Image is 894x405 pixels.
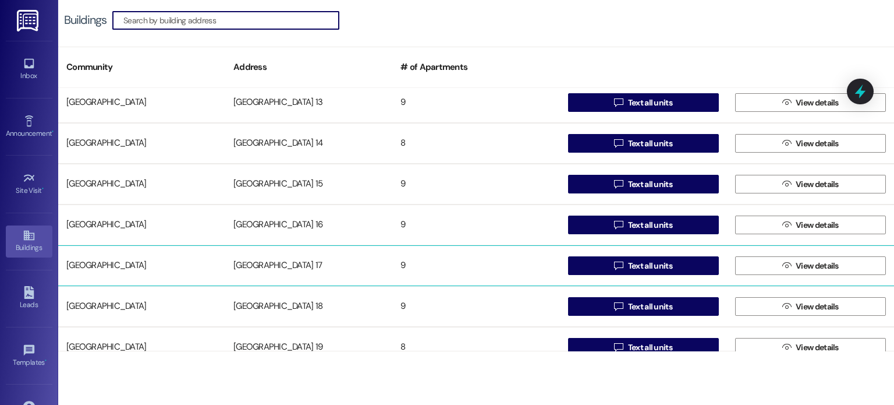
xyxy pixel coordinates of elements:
[735,134,886,153] button: View details
[735,175,886,193] button: View details
[392,336,559,359] div: 8
[628,341,672,354] span: Text all units
[628,260,672,272] span: Text all units
[225,336,392,359] div: [GEOGRAPHIC_DATA] 19
[225,213,392,237] div: [GEOGRAPHIC_DATA] 16
[735,297,886,316] button: View details
[796,341,839,354] span: View details
[58,53,225,82] div: Community
[392,213,559,237] div: 9
[796,219,839,231] span: View details
[614,139,623,148] i: 
[796,138,839,150] span: View details
[782,179,791,189] i: 
[6,283,52,314] a: Leads
[58,336,225,359] div: [GEOGRAPHIC_DATA]
[45,357,47,365] span: •
[58,91,225,114] div: [GEOGRAPHIC_DATA]
[58,213,225,237] div: [GEOGRAPHIC_DATA]
[628,97,672,109] span: Text all units
[568,93,719,112] button: Text all units
[42,185,44,193] span: •
[58,132,225,155] div: [GEOGRAPHIC_DATA]
[225,172,392,196] div: [GEOGRAPHIC_DATA] 15
[735,256,886,275] button: View details
[796,260,839,272] span: View details
[6,340,52,372] a: Templates •
[392,172,559,196] div: 9
[58,254,225,277] div: [GEOGRAPHIC_DATA]
[782,139,791,148] i: 
[52,128,54,136] span: •
[628,301,672,313] span: Text all units
[614,343,623,352] i: 
[64,14,107,26] div: Buildings
[123,12,339,29] input: Search by building address
[782,220,791,230] i: 
[568,256,719,275] button: Text all units
[782,343,791,352] i: 
[6,168,52,200] a: Site Visit •
[392,254,559,277] div: 9
[225,91,392,114] div: [GEOGRAPHIC_DATA] 13
[614,220,623,230] i: 
[735,216,886,234] button: View details
[568,338,719,357] button: Text all units
[796,301,839,313] span: View details
[614,261,623,270] i: 
[568,134,719,153] button: Text all units
[614,98,623,107] i: 
[225,254,392,277] div: [GEOGRAPHIC_DATA] 17
[568,297,719,316] button: Text all units
[735,93,886,112] button: View details
[392,91,559,114] div: 9
[568,216,719,234] button: Text all units
[392,53,559,82] div: # of Apartments
[628,178,672,191] span: Text all units
[58,295,225,318] div: [GEOGRAPHIC_DATA]
[628,138,672,150] span: Text all units
[735,338,886,357] button: View details
[568,175,719,193] button: Text all units
[796,97,839,109] span: View details
[225,53,392,82] div: Address
[6,226,52,257] a: Buildings
[58,172,225,196] div: [GEOGRAPHIC_DATA]
[796,178,839,191] span: View details
[614,302,623,311] i: 
[17,10,41,31] img: ResiDesk Logo
[225,132,392,155] div: [GEOGRAPHIC_DATA] 14
[225,295,392,318] div: [GEOGRAPHIC_DATA] 18
[782,98,791,107] i: 
[782,302,791,311] i: 
[392,132,559,155] div: 8
[782,261,791,270] i: 
[628,219,672,231] span: Text all units
[392,295,559,318] div: 9
[6,54,52,85] a: Inbox
[614,179,623,189] i: 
